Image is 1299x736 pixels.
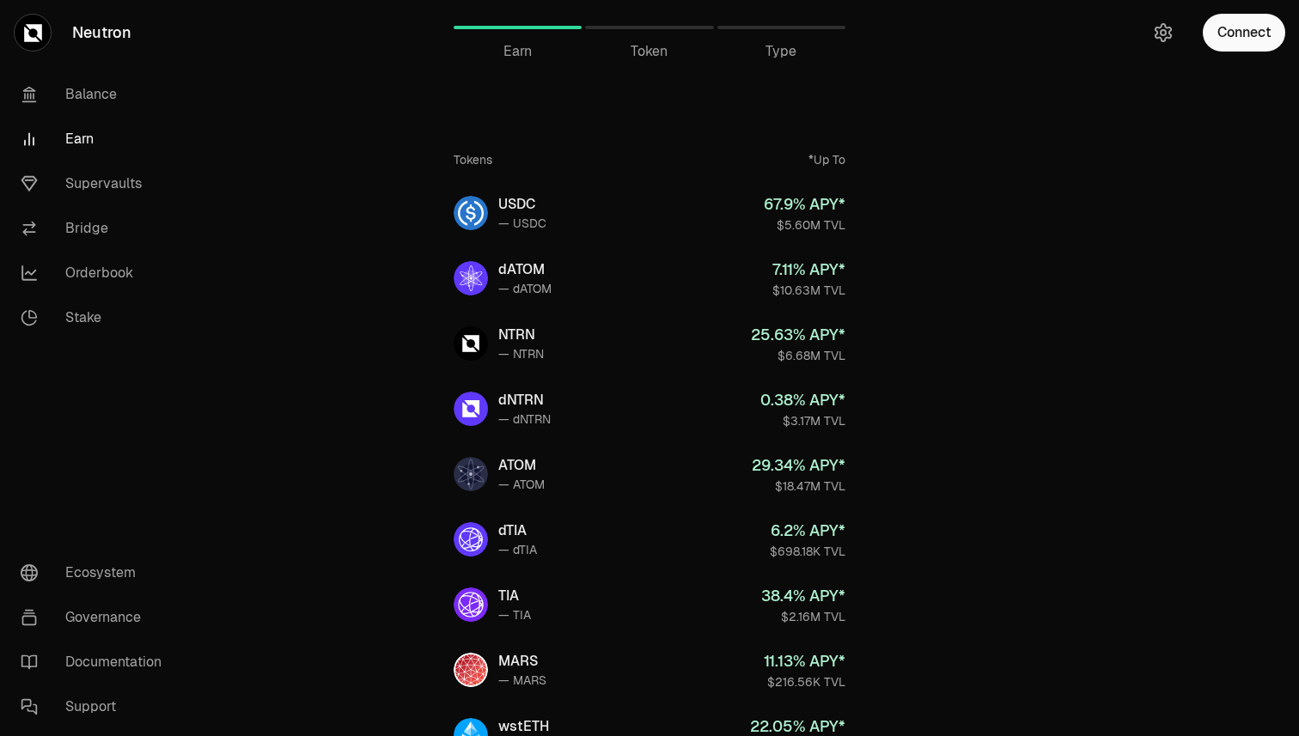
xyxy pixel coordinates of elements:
[454,261,488,295] img: dATOM
[454,196,488,230] img: USDC
[764,192,845,216] div: 67.9 % APY*
[498,606,531,623] div: — TIA
[440,182,859,244] a: USDCUSDC— USDC67.9% APY*$5.60M TVL
[7,206,186,251] a: Bridge
[498,476,545,493] div: — ATOM
[7,595,186,640] a: Governance
[7,550,186,595] a: Ecosystem
[498,259,552,280] div: dATOM
[7,161,186,206] a: Supervaults
[631,41,668,62] span: Token
[440,443,859,505] a: ATOMATOM— ATOM29.34% APY*$18.47M TVL
[454,653,488,687] img: MARS
[498,541,537,558] div: — dTIA
[498,586,531,606] div: TIA
[7,72,186,117] a: Balance
[498,215,546,232] div: — USDC
[770,519,845,543] div: 6.2 % APY*
[498,325,544,345] div: NTRN
[498,672,546,689] div: — MARS
[751,323,845,347] div: 25.63 % APY*
[454,7,582,48] a: Earn
[503,41,532,62] span: Earn
[454,587,488,622] img: TIA
[764,216,845,234] div: $5.60M TVL
[752,477,845,495] div: $18.47M TVL
[498,411,551,428] div: — dNTRN
[764,673,845,690] div: $216.56K TVL
[770,543,845,560] div: $698.18K TVL
[454,522,488,557] img: dTIA
[454,392,488,426] img: dNTRN
[440,378,859,440] a: dNTRNdNTRN— dNTRN0.38% APY*$3.17M TVL
[454,326,488,361] img: NTRN
[761,584,845,608] div: 38.4 % APY*
[760,388,845,412] div: 0.38 % APY*
[440,639,859,701] a: MARSMARS— MARS11.13% APY*$216.56K TVL
[498,520,537,541] div: dTIA
[440,313,859,374] a: NTRNNTRN— NTRN25.63% APY*$6.68M TVL
[772,258,845,282] div: 7.11 % APY*
[760,412,845,429] div: $3.17M TVL
[440,574,859,636] a: TIATIA— TIA38.4% APY*$2.16M TVL
[454,151,492,168] div: Tokens
[751,347,845,364] div: $6.68M TVL
[440,247,859,309] a: dATOMdATOM— dATOM7.11% APY*$10.63M TVL
[7,640,186,684] a: Documentation
[7,684,186,729] a: Support
[7,117,186,161] a: Earn
[808,151,845,168] div: *Up To
[772,282,845,299] div: $10.63M TVL
[498,345,544,362] div: — NTRN
[7,295,186,340] a: Stake
[498,651,546,672] div: MARS
[440,508,859,570] a: dTIAdTIA— dTIA6.2% APY*$698.18K TVL
[764,649,845,673] div: 11.13 % APY*
[761,608,845,625] div: $2.16M TVL
[498,390,551,411] div: dNTRN
[498,280,552,297] div: — dATOM
[498,455,545,476] div: ATOM
[454,457,488,491] img: ATOM
[498,194,546,215] div: USDC
[1203,14,1285,52] button: Connect
[7,251,186,295] a: Orderbook
[765,41,796,62] span: Type
[752,453,845,477] div: 29.34 % APY*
